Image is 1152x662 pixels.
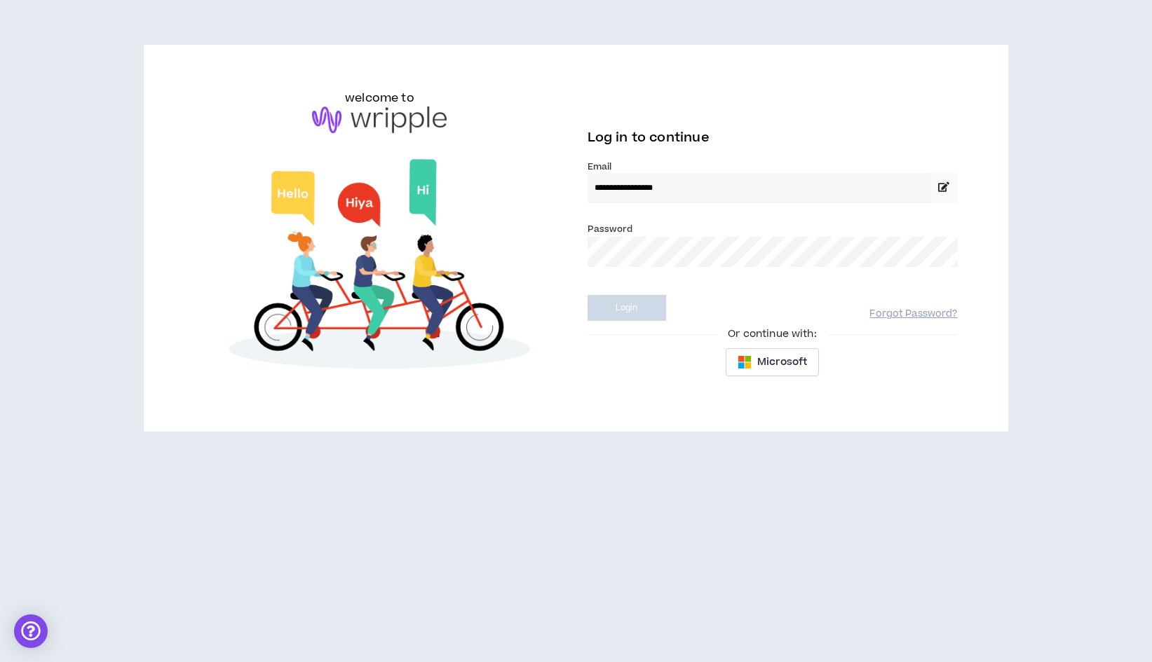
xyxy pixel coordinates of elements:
[194,147,564,387] img: Welcome to Wripple
[726,348,819,376] button: Microsoft
[588,160,958,173] label: Email
[312,106,447,133] img: logo-brand.png
[588,223,633,235] label: Password
[718,326,826,342] span: Or continue with:
[14,614,48,648] div: Open Intercom Messenger
[869,308,957,321] a: Forgot Password?
[588,129,710,146] span: Log in to continue
[345,90,414,106] h6: welcome to
[588,295,666,321] button: Login
[757,354,807,370] span: Microsoft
